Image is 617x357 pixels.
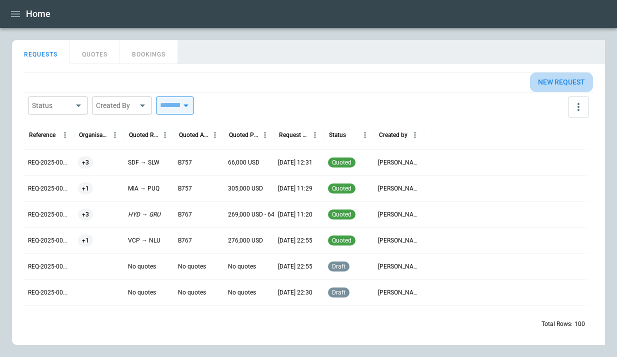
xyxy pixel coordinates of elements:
[128,210,160,219] p: HYD → GRU
[574,320,585,328] p: 100
[378,236,420,245] p: [PERSON_NAME]
[32,100,72,110] div: Status
[378,210,420,219] p: [PERSON_NAME]
[378,158,420,167] p: [PERSON_NAME]
[78,228,93,253] span: +1
[128,236,160,245] p: VCP → NLU
[178,288,206,297] p: No quotes
[258,128,271,141] button: Quoted Price column menu
[378,262,420,271] p: [PERSON_NAME]
[128,184,159,193] p: MIA → PUQ
[26,8,50,20] h1: Home
[278,158,312,167] p: [DATE] 12:31
[530,72,593,92] button: New request
[128,262,156,271] p: No quotes
[58,128,71,141] button: Reference column menu
[378,288,420,297] p: [PERSON_NAME]
[358,128,371,141] button: Status column menu
[128,288,156,297] p: No quotes
[178,158,192,167] p: B757
[228,236,263,245] p: 276,000 USD
[178,262,206,271] p: No quotes
[179,131,208,138] div: Quoted Aircraft
[78,202,93,227] span: +3
[208,128,221,141] button: Quoted Aircraft column menu
[178,210,192,219] p: B767
[330,159,353,166] span: quoted
[28,288,70,297] p: REQ-2025-003562
[228,210,302,219] p: 269,000 USD - 641,000 USD
[568,96,589,117] button: more
[278,236,312,245] p: [DATE] 22:55
[29,131,55,138] div: Reference
[70,40,120,64] button: QUOTES
[330,237,353,244] span: quoted
[228,184,263,193] p: 305,000 USD
[129,131,158,138] div: Quoted Route
[408,128,421,141] button: Created by column menu
[329,131,346,138] div: Status
[28,210,70,219] p: REQ-2025-003565
[178,184,192,193] p: B757
[278,184,312,193] p: [DATE] 11:29
[541,320,572,328] p: Total Rows:
[28,236,70,245] p: REQ-2025-003564
[308,128,321,141] button: Request Created At (UTC-04:00) column menu
[12,40,70,64] button: REQUESTS
[120,40,178,64] button: BOOKINGS
[28,184,70,193] p: REQ-2025-003566
[96,100,136,110] div: Created By
[278,288,312,297] p: [DATE] 22:30
[229,131,258,138] div: Quoted Price
[178,236,192,245] p: B767
[279,131,308,138] div: Request Created At (UTC-04:00)
[330,211,353,218] span: quoted
[228,158,259,167] p: 66,000 USD
[158,128,171,141] button: Quoted Route column menu
[379,131,407,138] div: Created by
[378,184,420,193] p: [PERSON_NAME]
[278,210,312,219] p: [DATE] 11:20
[78,150,93,175] span: +3
[78,176,93,201] span: +1
[28,262,70,271] p: REQ-2025-003563
[278,262,312,271] p: [DATE] 22:55
[228,262,256,271] p: No quotes
[330,263,347,270] span: draft
[128,158,159,167] p: SDF → SLW
[108,128,121,141] button: Organisation column menu
[28,158,70,167] p: REQ-2025-003567
[79,131,108,138] div: Organisation
[330,289,347,296] span: draft
[228,288,256,297] p: No quotes
[330,185,353,192] span: quoted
